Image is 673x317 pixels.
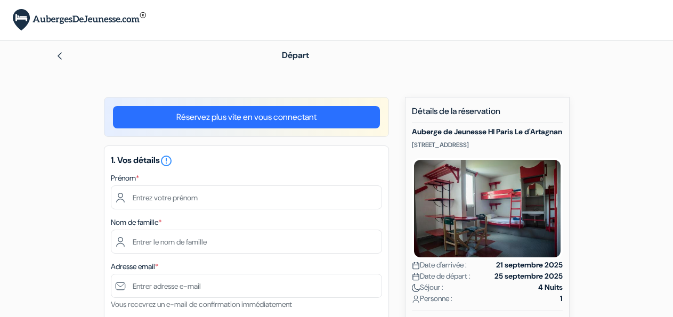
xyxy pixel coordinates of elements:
a: Réservez plus vite en vous connectant [113,106,380,128]
i: error_outline [160,155,173,167]
h5: 1. Vos détails [111,155,382,167]
h5: Auberge de Jeunesse HI Paris Le d'Artagnan [412,127,563,136]
span: Personne : [412,293,452,304]
span: Date de départ : [412,271,471,282]
img: calendar.svg [412,273,420,281]
label: Adresse email [111,261,158,272]
span: Départ [282,50,309,61]
small: Vous recevrez un e-mail de confirmation immédiatement [111,299,292,309]
p: [STREET_ADDRESS] [412,141,563,149]
img: user_icon.svg [412,295,420,303]
span: Date d'arrivée : [412,259,467,271]
a: error_outline [160,155,173,166]
input: Entrer le nom de famille [111,230,382,254]
span: Séjour : [412,282,443,293]
strong: 1 [560,293,563,304]
strong: 21 septembre 2025 [496,259,563,271]
img: left_arrow.svg [55,52,64,60]
strong: 25 septembre 2025 [494,271,563,282]
h5: Détails de la réservation [412,106,563,123]
strong: 4 Nuits [538,282,563,293]
img: moon.svg [412,284,420,292]
input: Entrer adresse e-mail [111,274,382,298]
img: calendar.svg [412,262,420,270]
img: AubergesDeJeunesse.com [13,9,146,31]
input: Entrez votre prénom [111,185,382,209]
label: Prénom [111,173,139,184]
label: Nom de famille [111,217,161,228]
